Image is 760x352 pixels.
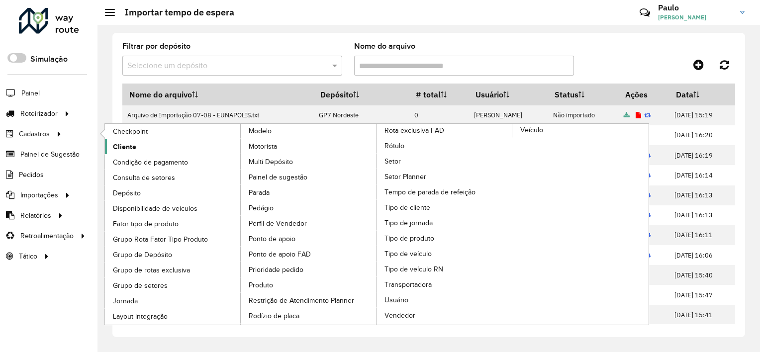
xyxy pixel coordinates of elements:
[314,105,409,125] td: GP7 Nordeste
[669,84,735,105] th: Data
[105,201,241,216] a: Disponibilidade de veículos
[113,173,175,183] span: Consulta de setores
[249,234,295,244] span: Ponto de apoio
[249,311,299,321] span: Rodízio de placa
[30,53,68,65] label: Simulação
[20,108,58,119] span: Roteirizador
[384,141,404,151] span: Rótulo
[113,126,148,137] span: Checkpoint
[384,202,430,213] span: Tipo de cliente
[658,3,733,12] h3: Paulo
[377,138,513,153] a: Rótulo
[249,157,293,167] span: Multi Depósito
[20,190,58,200] span: Importações
[384,279,432,290] span: Transportadora
[241,124,513,325] a: Rota exclusiva FAD
[113,219,179,229] span: Fator tipo de produto
[520,125,543,135] span: Veículo
[354,40,415,52] label: Nome do arquivo
[105,185,241,200] a: Depósito
[113,142,136,152] span: Cliente
[249,280,273,290] span: Produto
[241,277,377,292] a: Produto
[113,234,208,245] span: Grupo Rota Fator Tipo Produto
[377,124,649,325] a: Veículo
[377,154,513,169] a: Setor
[20,149,80,160] span: Painel de Sugestão
[113,203,197,214] span: Disponibilidade de veículos
[249,218,307,229] span: Perfil de Vendedor
[122,40,190,52] label: Filtrar por depósito
[105,216,241,231] a: Fator tipo de produto
[19,129,50,139] span: Cadastros
[105,309,241,324] a: Layout integração
[19,170,44,180] span: Pedidos
[469,84,548,105] th: Usuário
[384,156,401,167] span: Setor
[377,262,513,276] a: Tipo de veículo RN
[377,200,513,215] a: Tipo de cliente
[377,246,513,261] a: Tipo de veículo
[409,105,469,125] td: 0
[113,157,188,168] span: Condição de pagamento
[105,124,241,139] a: Checkpoint
[377,184,513,199] a: Tempo de parada de refeição
[241,262,377,277] a: Prioridade pedido
[249,295,354,306] span: Restrição de Atendimento Planner
[105,124,377,325] a: Modelo
[241,154,377,169] a: Multi Depósito
[113,311,168,322] span: Layout integração
[105,155,241,170] a: Condição de pagamento
[634,2,656,23] a: Contato Rápido
[384,264,443,274] span: Tipo de veículo RN
[624,111,630,119] a: Arquivo completo
[241,139,377,154] a: Motorista
[241,231,377,246] a: Ponto de apoio
[377,292,513,307] a: Usuário
[669,225,735,245] td: [DATE] 16:11
[249,249,311,260] span: Ponto de apoio FAD
[249,203,274,213] span: Pedágio
[384,172,426,182] span: Setor Planner
[636,111,641,119] a: Exibir log de erros
[241,170,377,184] a: Painel de sugestão
[669,245,735,265] td: [DATE] 16:06
[669,305,735,325] td: [DATE] 15:41
[377,277,513,292] a: Transportadora
[384,187,475,197] span: Tempo de parada de refeição
[19,251,37,262] span: Tático
[241,200,377,215] a: Pedágio
[122,84,314,105] th: Nome do arquivo
[669,165,735,185] td: [DATE] 16:14
[113,265,190,275] span: Grupo de rotas exclusiva
[618,84,669,105] th: Ações
[669,185,735,205] td: [DATE] 16:13
[384,295,408,305] span: Usuário
[644,111,651,119] a: Reimportar
[249,126,272,136] span: Modelo
[105,232,241,247] a: Grupo Rota Fator Tipo Produto
[377,215,513,230] a: Tipo de jornada
[409,84,469,105] th: # total
[21,88,40,98] span: Painel
[241,247,377,262] a: Ponto de apoio FAD
[241,308,377,323] a: Rodízio de placa
[241,185,377,200] a: Parada
[105,247,241,262] a: Grupo de Depósito
[249,264,303,275] span: Prioridade pedido
[249,172,307,182] span: Painel de sugestão
[377,308,513,323] a: Vendedor
[105,139,241,154] a: Cliente
[384,218,433,228] span: Tipo de jornada
[105,278,241,293] a: Grupo de setores
[669,205,735,225] td: [DATE] 16:13
[548,105,618,125] td: Não importado
[521,3,625,30] div: Críticas? Dúvidas? Elogios? Sugestões? Entre em contato conosco!
[377,169,513,184] a: Setor Planner
[249,141,277,152] span: Motorista
[122,105,314,125] td: Arquivo de Importação 07-08 - EUNAPOLIS.txt
[384,125,444,136] span: Rota exclusiva FAD
[249,187,270,198] span: Parada
[241,293,377,308] a: Restrição de Atendimento Planner
[113,280,168,291] span: Grupo de setores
